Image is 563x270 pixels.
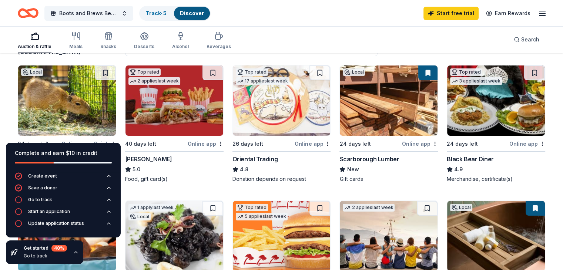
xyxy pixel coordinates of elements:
div: Top rated [128,68,161,76]
div: Go to track [24,253,67,259]
div: 26 days left [232,139,263,148]
div: Local [21,68,43,76]
div: Online app [295,139,331,148]
a: Image for Oriental TradingTop rated17 applieslast week26 days leftOnline appOriental Trading4.8Do... [232,65,331,183]
div: 2 applies last week [128,77,180,85]
button: Beverages [207,29,231,53]
div: Snacks [100,44,116,50]
div: 17 applies last week [236,77,289,85]
a: Image for Portillo'sTop rated2 applieslast week40 days leftOnline app[PERSON_NAME]5.0Food, gift c... [125,65,224,183]
button: Update application status [15,220,112,232]
div: 2 applies last week [343,204,395,212]
span: 4.9 [454,165,463,174]
img: Image for Scarborough Lumber [340,65,438,136]
button: Create event [15,172,112,184]
div: Alcohol [172,44,189,50]
div: Auction & raffle [18,44,51,50]
div: Online app [402,139,438,148]
a: Image for Santa Barbara ZooLocal24 days leftOnline app•Quick[GEOGRAPHIC_DATA][PERSON_NAME]New2 gu... [18,65,116,183]
div: Get started [24,245,67,252]
div: Gift cards [339,175,438,183]
button: Save a donor [15,184,112,196]
div: Black Bear Diner [447,155,494,163]
div: Top rated [236,68,268,76]
div: 24 days left [447,139,478,148]
div: Start an application [28,209,70,215]
button: Alcohol [172,29,189,53]
button: Auction & raffle [18,29,51,53]
div: Scarborough Lumber [339,155,399,163]
button: Go to track [15,196,112,208]
button: Start an application [15,208,112,220]
div: Local [343,68,365,76]
img: Image for Black Bear Diner [447,65,545,136]
a: Image for Scarborough LumberLocal24 days leftOnline appScarborough LumberNewGift cards [339,65,438,183]
button: Meals [69,29,83,53]
div: Save a donor [28,185,57,191]
a: Earn Rewards [482,7,535,20]
div: Local [128,213,151,220]
a: Discover [180,10,204,16]
span: Boots and Brews Benefit Gala [59,9,118,18]
a: Track· 5 [146,10,167,16]
span: 4.8 [240,165,248,174]
div: Desserts [134,44,154,50]
div: Create event [28,173,57,179]
span: New [347,165,359,174]
div: Online app [509,139,545,148]
div: Oriental Trading [232,155,278,163]
img: Image for Portillo's [125,65,223,136]
div: Update application status [28,220,84,226]
button: Snacks [100,29,116,53]
img: Image for Oriental Trading [233,65,331,136]
div: Donation depends on request [232,175,331,183]
div: 1 apply last week [128,204,175,212]
div: Top rated [450,68,482,76]
div: Food, gift card(s) [125,175,224,183]
button: Search [508,32,545,47]
button: Boots and Brews Benefit Gala [44,6,133,21]
div: Go to track [28,197,52,203]
div: 3 applies last week [450,77,502,85]
div: 24 days left [339,139,371,148]
div: Online app [188,139,224,148]
div: 40 % [51,245,67,252]
div: Top rated [236,204,268,211]
a: Start free trial [423,7,479,20]
div: Local [450,204,472,211]
div: Merchandise, certificate(s) [447,175,545,183]
span: 5.0 [133,165,140,174]
div: 5 applies last week [236,213,288,220]
button: Desserts [134,29,154,53]
div: Beverages [207,44,231,50]
div: Meals [69,44,83,50]
div: 40 days left [125,139,156,148]
div: Complete and earn $10 in credit [15,149,112,158]
button: Track· 5Discover [139,6,211,21]
div: [PERSON_NAME] [125,155,172,163]
img: Image for Santa Barbara Zoo [18,65,116,136]
span: Search [521,35,539,44]
a: Home [18,4,38,22]
a: Image for Black Bear DinerTop rated3 applieslast week24 days leftOnline appBlack Bear Diner4.9Mer... [447,65,545,183]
